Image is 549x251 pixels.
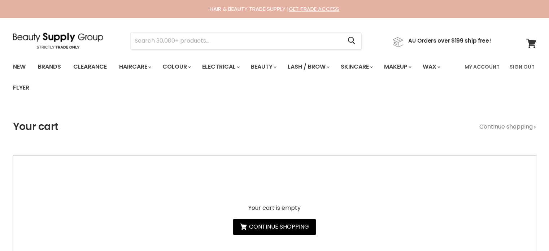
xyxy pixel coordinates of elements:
[282,59,334,74] a: Lash / Brow
[417,59,445,74] a: Wax
[8,56,460,98] ul: Main menu
[289,5,339,13] a: GET TRADE ACCESS
[4,5,545,13] div: HAIR & BEAUTY TRADE SUPPLY |
[233,219,316,235] a: Continue shopping
[157,59,195,74] a: Colour
[233,205,316,211] p: Your cart is empty
[513,217,542,244] iframe: Gorgias live chat messenger
[131,32,362,49] form: Product
[197,59,244,74] a: Electrical
[379,59,416,74] a: Makeup
[505,59,539,74] a: Sign Out
[245,59,281,74] a: Beauty
[335,59,377,74] a: Skincare
[32,59,66,74] a: Brands
[114,59,156,74] a: Haircare
[342,33,361,49] button: Search
[131,33,342,49] input: Search
[4,56,545,98] nav: Main
[8,59,31,74] a: New
[460,59,504,74] a: My Account
[68,59,112,74] a: Clearance
[8,80,35,95] a: Flyer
